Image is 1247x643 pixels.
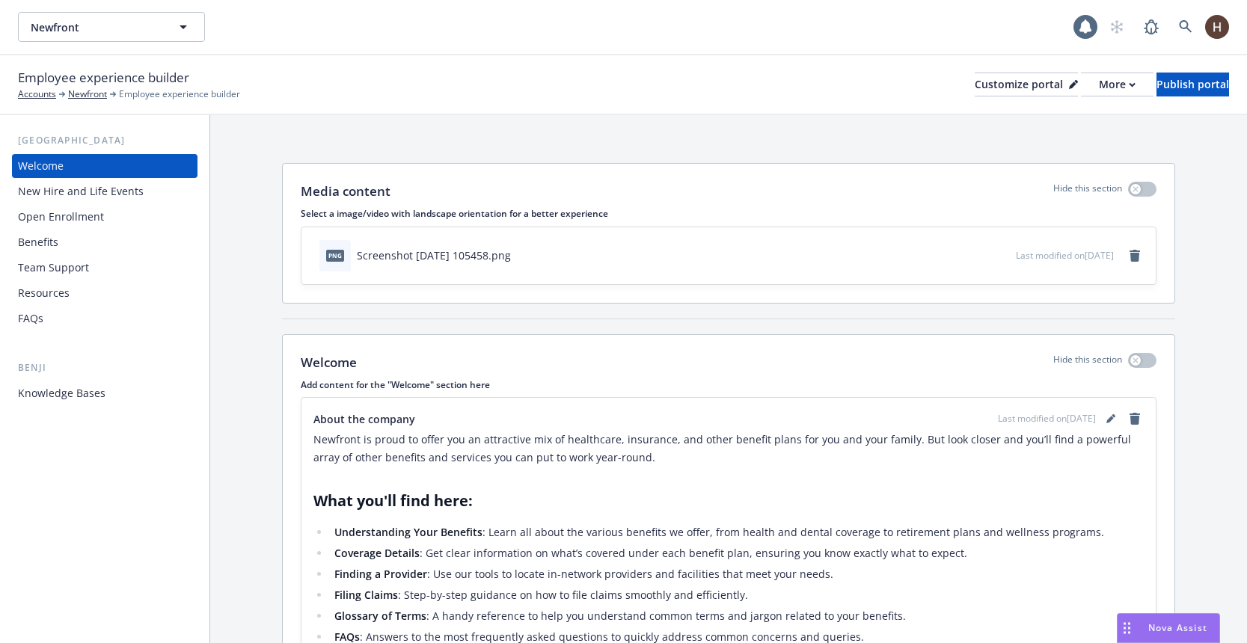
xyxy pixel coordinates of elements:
[301,207,1156,220] p: Select a image/video with landscape orientation for a better experience
[313,431,1144,467] p: Newfront is proud to offer you an attractive mix of healthcare, insurance, and other benefit plan...
[301,182,390,201] p: Media content
[1148,621,1207,634] span: Nova Assist
[1118,614,1136,642] div: Drag to move
[18,87,56,101] a: Accounts
[975,73,1078,96] button: Customize portal
[18,230,58,254] div: Benefits
[1053,353,1122,372] p: Hide this section
[334,546,420,560] strong: Coverage Details
[1016,249,1114,262] span: Last modified on [DATE]
[330,544,1144,562] li: : Get clear information on what’s covered under each benefit plan, ensuring you know exactly what...
[357,247,511,263] div: Screenshot [DATE] 105458.png
[18,307,43,330] div: FAQs
[12,230,197,254] a: Benefits
[18,281,70,305] div: Resources
[12,281,197,305] a: Resources
[1102,410,1120,428] a: editPencil
[1156,73,1229,96] button: Publish portal
[334,567,427,581] strong: Finding a Provider
[1081,73,1153,96] button: More
[972,247,984,263] button: download file
[1053,182,1122,201] p: Hide this section
[12,133,197,148] div: [GEOGRAPHIC_DATA]
[68,87,107,101] a: Newfront
[12,307,197,330] a: FAQs
[330,565,1144,583] li: : Use our tools to locate in-network providers and facilities that meet your needs.
[1102,12,1132,42] a: Start snowing
[301,353,357,372] p: Welcome
[330,586,1144,604] li: : Step-by-step guidance on how to file claims smoothly and efficiently.
[1171,12,1201,42] a: Search
[18,179,144,203] div: New Hire and Life Events
[18,256,89,280] div: Team Support
[313,411,415,427] span: About the company
[1205,15,1229,39] img: photo
[31,19,160,35] span: Newfront
[334,609,426,623] strong: Glossary of Terms
[998,412,1096,425] span: Last modified on [DATE]
[301,378,1156,391] p: Add content for the "Welcome" section here
[18,381,105,405] div: Knowledge Bases
[313,490,1144,511] h2: What you'll find here:
[119,87,240,101] span: Employee experience builder
[996,247,1010,263] button: preview file
[1126,410,1144,428] a: remove
[12,205,197,229] a: Open Enrollment
[330,523,1144,541] li: : Learn all about the various benefits we offer, from health and dental coverage to retirement pl...
[18,205,104,229] div: Open Enrollment
[334,525,482,539] strong: Understanding Your Benefits
[12,179,197,203] a: New Hire and Life Events
[18,154,64,178] div: Welcome
[12,381,197,405] a: Knowledge Bases
[18,68,189,87] span: Employee experience builder
[1117,613,1220,643] button: Nova Assist
[1136,12,1166,42] a: Report a Bug
[1099,73,1136,96] div: More
[330,607,1144,625] li: : A handy reference to help you understand common terms and jargon related to your benefits.
[1126,247,1144,265] a: remove
[12,154,197,178] a: Welcome
[12,360,197,375] div: Benji
[12,256,197,280] a: Team Support
[334,588,398,602] strong: Filing Claims
[18,12,205,42] button: Newfront
[326,250,344,261] span: png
